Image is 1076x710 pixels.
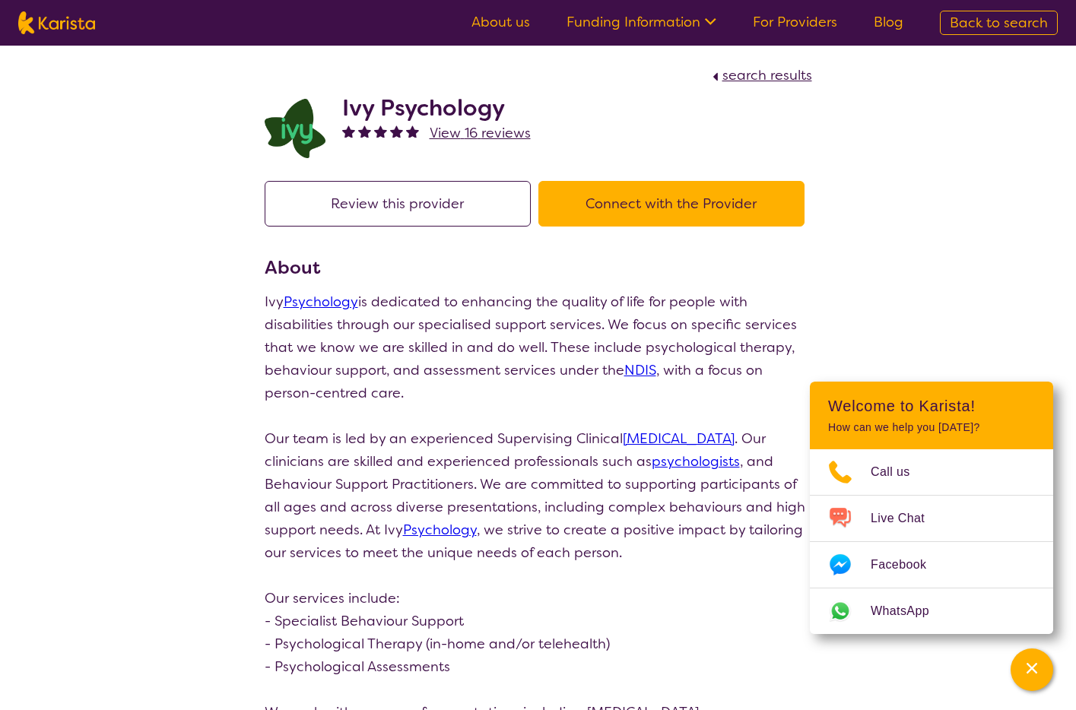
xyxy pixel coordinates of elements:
a: psychologists [652,452,740,471]
span: search results [722,66,812,84]
a: Psychology [284,293,358,311]
p: Ivy is dedicated to enhancing the quality of life for people with disabilities through our specia... [265,290,812,404]
a: View 16 reviews [430,122,531,144]
a: Back to search [940,11,1058,35]
a: Blog [874,13,903,31]
img: fullstar [342,125,355,138]
a: Psychology [403,521,477,539]
img: fullstar [358,125,371,138]
span: Call us [871,461,928,483]
img: fullstar [390,125,403,138]
span: WhatsApp [871,600,947,623]
a: Web link opens in a new tab. [810,588,1053,634]
h2: Ivy Psychology [342,94,531,122]
p: Our team is led by an experienced Supervising Clinical . Our clinicians are skilled and experienc... [265,427,812,564]
img: Karista logo [18,11,95,34]
img: lcqb2d1jpug46odws9wh.png [265,99,325,158]
a: NDIS [624,361,656,379]
a: [MEDICAL_DATA] [623,429,735,448]
a: Review this provider [265,195,538,213]
h3: About [265,254,812,281]
a: search results [709,66,812,84]
span: Back to search [950,14,1048,32]
a: Connect with the Provider [538,195,812,213]
p: How can we help you [DATE]? [828,421,1035,434]
button: Connect with the Provider [538,181,805,227]
button: Review this provider [265,181,531,227]
p: - Specialist Behaviour Support [265,610,812,632]
span: View 16 reviews [430,124,531,142]
p: - Psychological Assessments [265,655,812,678]
img: fullstar [406,125,419,138]
a: Funding Information [567,13,716,31]
img: fullstar [374,125,387,138]
div: Channel Menu [810,382,1053,634]
span: Facebook [871,553,944,576]
span: Live Chat [871,507,943,530]
p: - Psychological Therapy (in-home and/or telehealth) [265,632,812,655]
a: For Providers [753,13,837,31]
h2: Welcome to Karista! [828,397,1035,415]
button: Channel Menu [1011,648,1053,691]
p: Our services include: [265,587,812,610]
a: About us [471,13,530,31]
ul: Choose channel [810,449,1053,634]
